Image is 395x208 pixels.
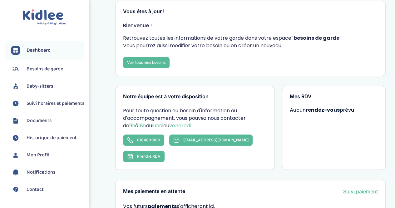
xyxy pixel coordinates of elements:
span: Aucun prévu [290,106,354,114]
span: Besoins de garde [27,65,63,73]
strong: "besoins de garde" [291,34,342,42]
a: Suivi horaires et paiements [11,99,84,108]
h3: Mes RDV [290,94,378,99]
span: 9h [129,122,135,129]
span: Historique de paiement [27,134,77,142]
a: [EMAIL_ADDRESS][DOMAIN_NAME] [169,134,253,146]
a: Documents [11,116,84,125]
a: Besoins de garde [11,64,84,74]
a: 0184801880 [123,134,164,146]
span: Notifications [27,169,55,176]
h3: Vous êtes à jour ! [123,9,378,14]
a: Dashboard [11,46,84,55]
span: Documents [27,117,52,124]
h3: Notre équipe est à votre disposition [123,94,267,99]
strong: rendez-vous [306,106,340,114]
img: suivihoraire.svg [11,99,20,108]
img: contact.svg [11,185,20,194]
img: suivihoraire.svg [11,133,20,143]
a: Mon Profil [11,150,84,160]
img: profil.svg [11,150,20,160]
span: lundi [152,122,163,129]
span: Suivi horaires et paiements [27,100,84,107]
span: 0184801880 [137,138,160,142]
p: Bienvenue ! [123,22,378,29]
a: Baby-sitters [11,82,84,91]
h3: Mes paiements en attente [123,189,185,194]
span: Baby-sitters [27,83,53,90]
span: Mon Profil [27,151,49,159]
a: Voir tous mes besoins [123,57,170,68]
span: Dashboard [27,47,51,54]
img: babysitters.svg [11,82,20,91]
a: Notifications [11,168,84,177]
img: dashboard.svg [11,46,20,55]
p: Pour toute question ou besoin d'information ou d'accompagnement, vous pouvez nous contacter de à ... [123,107,267,129]
img: logo.svg [22,9,67,25]
p: Retrouvez toutes les informations de votre garde dans votre espace . Vous pourrez aussi modifier ... [123,34,378,49]
img: documents.svg [11,116,20,125]
span: vendredi [169,122,191,129]
a: Contact [11,185,84,194]
span: Prendre RDV [137,154,160,159]
a: Historique de paiement [11,133,84,143]
img: notification.svg [11,168,20,177]
a: Suivi paiement [343,188,378,195]
button: Prendre RDV [123,151,165,162]
span: 18h [138,122,146,129]
span: Contact [27,186,44,193]
img: besoin.svg [11,64,20,74]
span: [EMAIL_ADDRESS][DOMAIN_NAME] [183,138,249,142]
